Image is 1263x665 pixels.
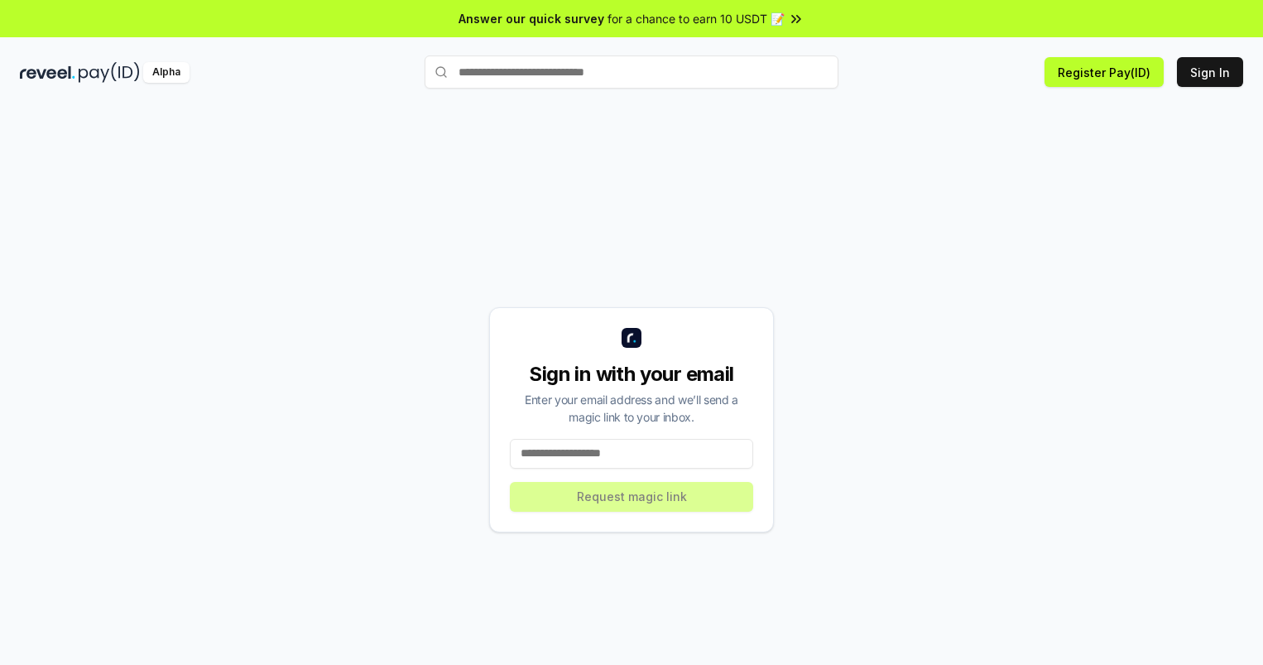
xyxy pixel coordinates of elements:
img: reveel_dark [20,62,75,83]
div: Enter your email address and we’ll send a magic link to your inbox. [510,391,753,426]
div: Sign in with your email [510,361,753,388]
span: Answer our quick survey [459,10,604,27]
button: Sign In [1177,57,1243,87]
span: for a chance to earn 10 USDT 📝 [607,10,785,27]
button: Register Pay(ID) [1044,57,1164,87]
img: pay_id [79,62,140,83]
div: Alpha [143,62,190,83]
img: logo_small [622,328,641,348]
